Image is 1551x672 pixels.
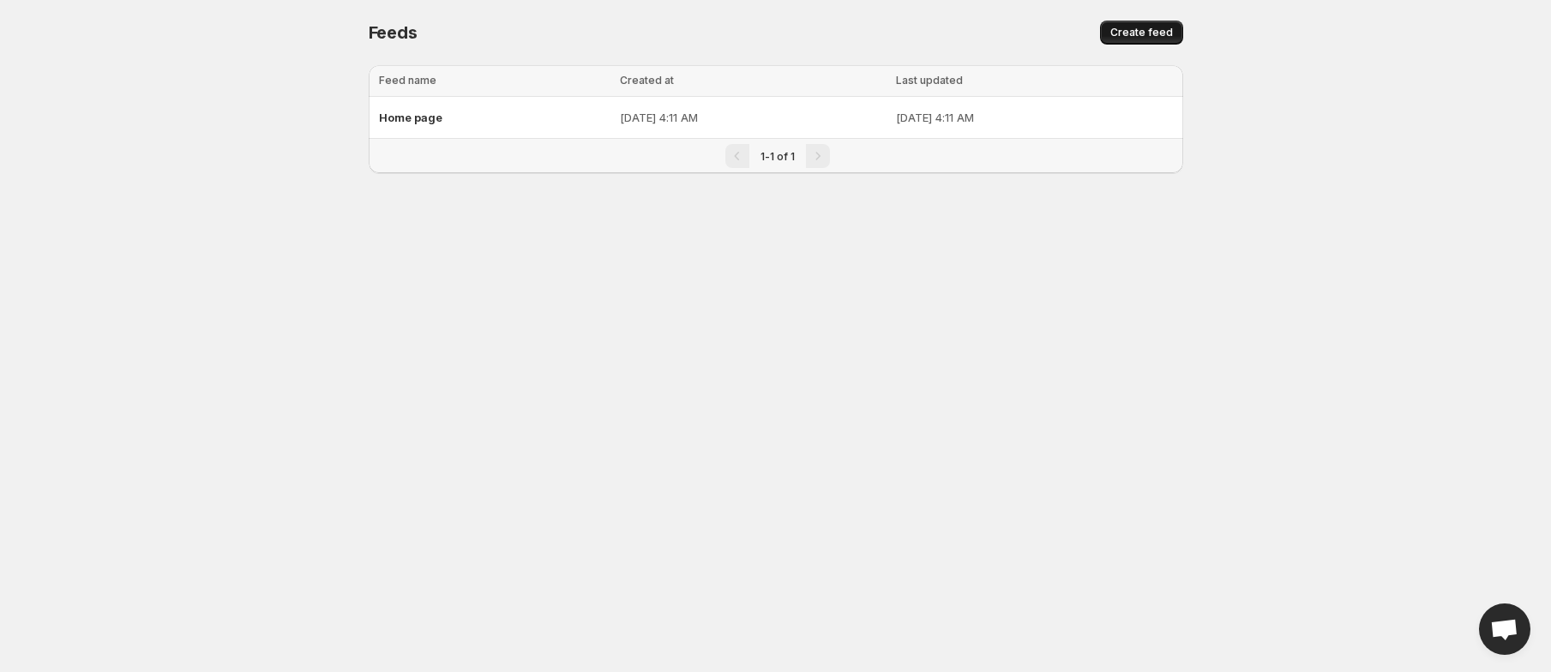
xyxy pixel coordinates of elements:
[896,109,1173,126] p: [DATE] 4:11 AM
[1479,603,1530,655] a: Open chat
[369,138,1183,173] nav: Pagination
[620,74,674,87] span: Created at
[369,22,418,43] span: Feeds
[1100,21,1183,45] button: Create feed
[379,74,436,87] span: Feed name
[620,109,886,126] p: [DATE] 4:11 AM
[1110,26,1173,39] span: Create feed
[760,150,795,163] span: 1-1 of 1
[896,74,963,87] span: Last updated
[379,111,442,124] span: Home page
